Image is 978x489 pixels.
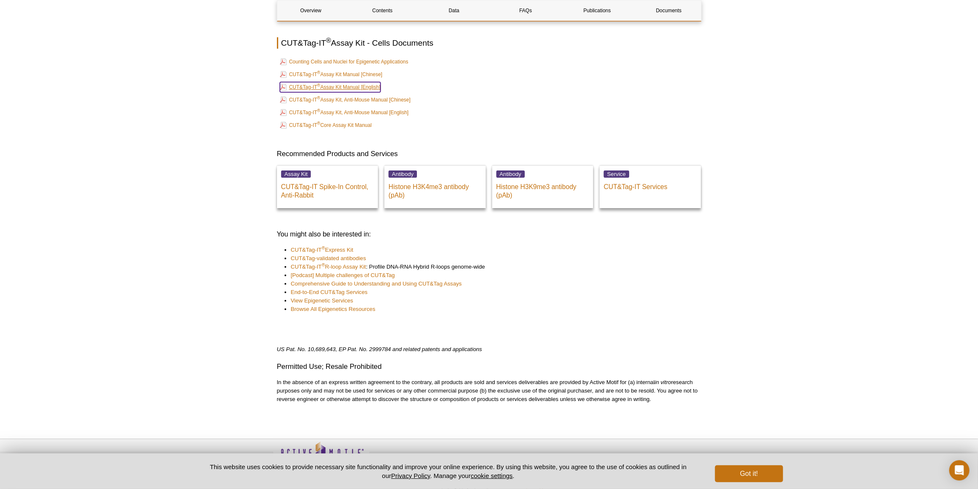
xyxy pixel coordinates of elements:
[195,462,701,480] p: This website uses cookies to provide necessary site functionality and improve your online experie...
[600,165,701,208] a: Service CUT&Tag-IT Services
[281,179,374,200] p: CUT&Tag-IT Spike-In Control, Anti-Rabbit
[291,254,366,263] a: CUT&Tag-validated antibodies
[496,179,589,200] p: Histone H3K9me3 antibody (pAb)
[317,96,320,100] sup: ®
[291,271,395,280] a: [Podcast] Multiple challenges of CUT&Tag
[326,36,331,44] sup: ®
[349,0,416,21] a: Contents
[277,346,482,352] em: US Pat. No. 10,689,643, EP Pat. No. 2999784 and related patents and applications
[291,305,375,313] a: Browse All Epigenetics Resources
[280,107,409,118] a: CUT&Tag-IT®Assay Kit, Anti-Mouse Manual [English]
[317,83,320,88] sup: ®
[420,0,488,21] a: Data
[277,165,378,208] a: Assay Kit CUT&Tag-IT Spike-In Control, Anti-Rabbit
[277,362,701,372] h3: Permitted Use; Resale Prohibited
[317,121,320,126] sup: ®
[389,170,417,178] span: Antibody
[273,439,370,473] img: Active Motif,
[604,179,697,191] p: CUT&Tag-IT Services
[277,37,701,49] h2: CUT&Tag-IT Assay Kit - Cells Documents
[280,69,383,80] a: CUT&Tag-IT®Assay Kit Manual [Chinese]
[471,472,512,479] button: cookie settings
[291,263,693,271] li: : Profile DNA-RNA Hybrid R-loops genome-wide
[492,0,559,21] a: FAQs
[655,379,671,385] i: in vitro
[389,179,482,200] p: Histone H3K4me3 antibody (pAb)
[280,120,372,130] a: CUT&Tag-IT®Core Assay Kit Manual
[277,229,701,239] h3: You might also be interested in:
[317,108,320,113] sup: ®
[277,378,701,404] p: In the absence of an express written agreement to the contrary, all products are sold and service...
[496,170,525,178] span: Antibody
[291,288,368,297] a: End-to-End CUT&Tag Services
[291,263,366,271] a: CUT&Tag-IT®R-loop Assay Kit
[322,245,325,250] sup: ®
[280,57,408,67] a: Counting Cells and Nuclei for Epigenetic Applications
[604,170,629,178] span: Service
[322,262,325,267] sup: ®
[280,82,381,92] a: CUT&Tag-IT®Assay Kit Manual [English]
[280,95,411,105] a: CUT&Tag-IT®Assay Kit, Anti-Mouse Manual [Chinese]
[291,280,462,288] a: Comprehensive Guide to Understanding and Using CUT&Tag Assays
[564,0,631,21] a: Publications
[492,165,594,208] a: Antibody Histone H3K9me3 antibody (pAb)
[277,0,345,21] a: Overview
[635,0,702,21] a: Documents
[391,472,430,479] a: Privacy Policy
[384,165,486,208] a: Antibody Histone H3K4me3 antibody (pAb)
[291,246,353,254] a: CUT&Tag-IT®Express Kit
[291,297,353,305] a: View Epigenetic Services
[277,149,701,159] h3: Recommended Products and Services
[949,460,970,481] div: Open Intercom Messenger
[715,465,783,482] button: Got it!
[317,70,320,75] sup: ®
[281,170,311,178] span: Assay Kit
